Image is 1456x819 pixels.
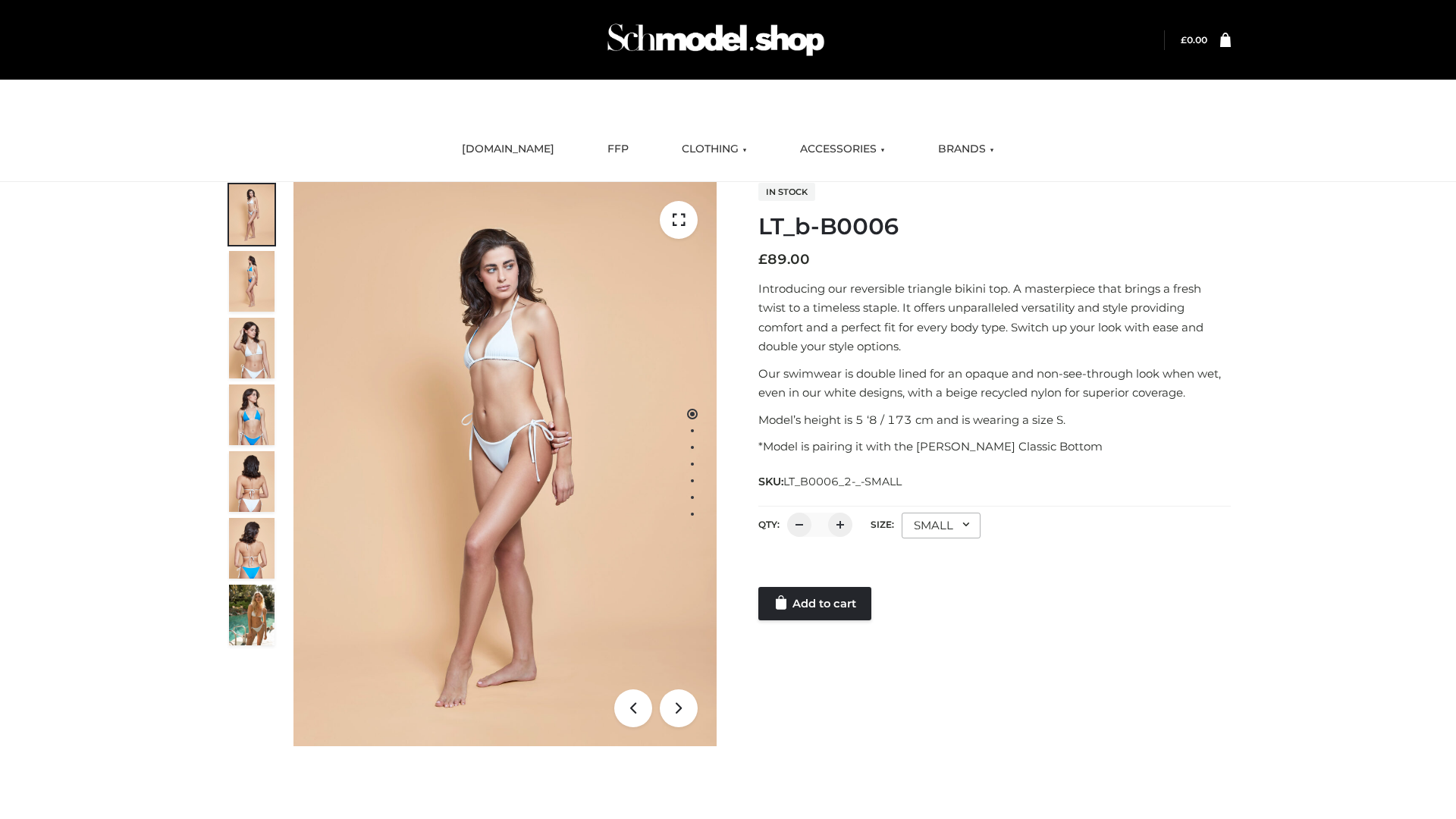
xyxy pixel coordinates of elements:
[758,437,1231,457] p: *Model is pairing it with the [PERSON_NAME] Classic Bottom
[229,318,275,378] img: ArielClassicBikiniTop_CloudNine_AzureSky_OW114ECO_3-scaled.jpg
[229,384,275,445] img: ArielClassicBikiniTop_CloudNine_AzureSky_OW114ECO_4-scaled.jpg
[758,587,871,620] a: Add to cart
[1181,34,1187,45] span: £
[758,251,810,268] bdi: 89.00
[229,585,275,645] img: Arieltop_CloudNine_AzureSky2.jpg
[927,133,1006,166] a: BRANDS
[758,279,1231,356] p: Introducing our reversible triangle bikini top. A masterpiece that brings a fresh twist to a time...
[1181,34,1207,45] bdi: 0.00
[293,182,717,746] img: ArielClassicBikiniTop_CloudNine_AzureSky_OW114ECO_1
[783,475,902,488] span: LT_B0006_2-_-SMALL
[229,518,275,579] img: ArielClassicBikiniTop_CloudNine_AzureSky_OW114ECO_8-scaled.jpg
[758,519,780,530] label: QTY:
[450,133,566,166] a: [DOMAIN_NAME]
[758,183,815,201] span: In stock
[758,472,903,491] span: SKU:
[596,133,640,166] a: FFP
[758,364,1231,403] p: Our swimwear is double lined for an opaque and non-see-through look when wet, even in our white d...
[1181,34,1207,45] a: £0.00
[229,451,275,512] img: ArielClassicBikiniTop_CloudNine_AzureSky_OW114ECO_7-scaled.jpg
[758,410,1231,430] p: Model’s height is 5 ‘8 / 173 cm and is wearing a size S.
[602,10,830,70] img: Schmodel Admin 964
[871,519,894,530] label: Size:
[229,251,275,312] img: ArielClassicBikiniTop_CloudNine_AzureSky_OW114ECO_2-scaled.jpg
[789,133,896,166] a: ACCESSORIES
[670,133,758,166] a: CLOTHING
[758,213,1231,240] h1: LT_b-B0006
[229,184,275,245] img: ArielClassicBikiniTop_CloudNine_AzureSky_OW114ECO_1-scaled.jpg
[758,251,767,268] span: £
[902,513,981,538] div: SMALL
